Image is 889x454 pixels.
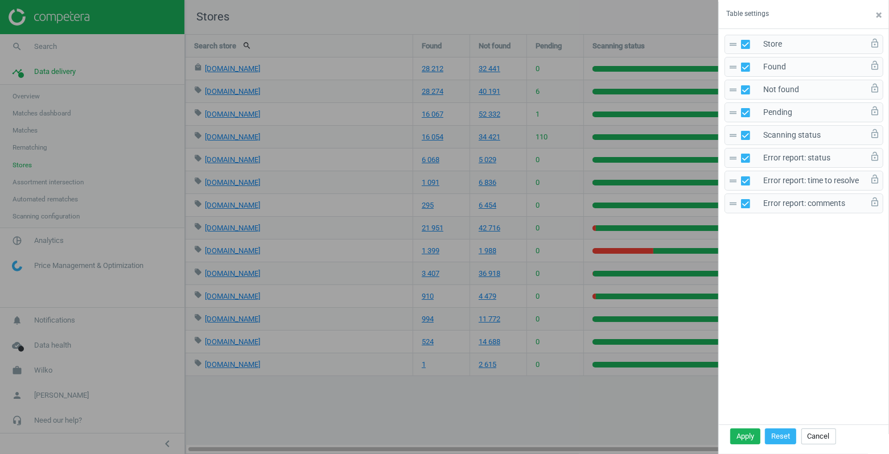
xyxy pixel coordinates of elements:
[726,9,769,19] h5: Table settings
[758,61,786,72] div: Found
[758,107,792,118] div: Pending
[758,84,799,95] div: Not found
[728,199,738,209] i: drag_handle
[728,108,738,118] i: drag_handle
[870,151,880,162] i: lock_open
[870,174,880,184] i: lock_open
[758,175,859,186] div: Error report: time to resolve
[870,83,880,93] i: lock_open
[801,428,836,444] button: Cancel
[765,428,796,444] button: Reset
[876,10,882,21] button: Close
[728,176,738,186] i: drag_handle
[730,428,760,444] button: Apply
[876,9,882,22] span: ×
[758,198,845,209] div: Error report: comments
[870,106,880,116] i: lock_open
[728,62,738,72] i: drag_handle
[728,153,738,163] i: drag_handle
[758,39,782,49] div: Store
[870,38,880,48] i: lock_open
[758,152,830,163] div: Error report: status
[728,39,738,49] i: drag_handle
[870,197,880,207] i: lock_open
[758,130,821,141] div: Scanning status
[870,60,880,71] i: lock_open
[728,130,738,141] i: drag_handle
[728,85,738,95] i: drag_handle
[870,129,880,139] i: lock_open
